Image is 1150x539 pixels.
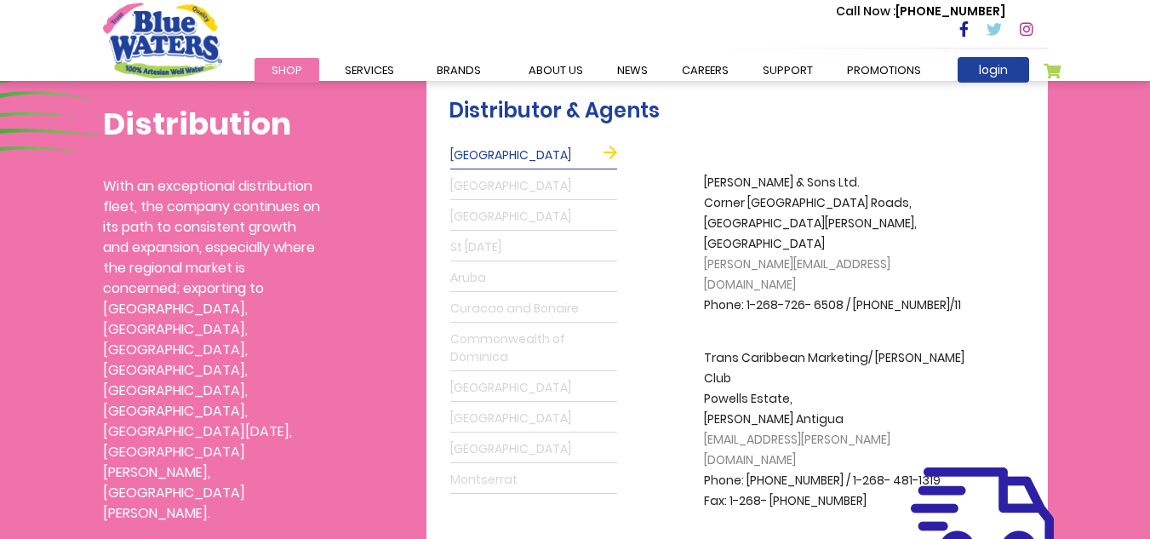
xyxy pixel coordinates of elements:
[600,58,665,83] a: News
[450,436,617,463] a: [GEOGRAPHIC_DATA]
[103,176,320,524] p: With an exceptional distribution fleet, the company continues on its path to consistent growth an...
[704,348,976,512] p: Trans Caribbean Marketing/ [PERSON_NAME] Club Powells Estate, [PERSON_NAME] Antigua Phone: [PHONE...
[450,326,617,371] a: Commonwealth of Dominica
[450,173,617,200] a: [GEOGRAPHIC_DATA]
[103,3,222,77] a: store logo
[704,255,890,293] span: [PERSON_NAME][EMAIL_ADDRESS][DOMAIN_NAME]
[103,106,320,142] h1: Distribution
[958,57,1029,83] a: login
[450,295,617,323] a: Curacao and Bonaire
[836,3,1005,20] p: [PHONE_NUMBER]
[437,62,481,78] span: Brands
[450,265,617,292] a: Aruba
[450,234,617,261] a: St [DATE]
[450,467,617,494] a: Montserrat
[450,142,617,169] a: [GEOGRAPHIC_DATA]
[450,405,617,433] a: [GEOGRAPHIC_DATA]
[830,58,938,83] a: Promotions
[704,431,890,468] span: [EMAIL_ADDRESS][PERSON_NAME][DOMAIN_NAME]
[665,58,746,83] a: careers
[512,58,600,83] a: about us
[450,204,617,231] a: [GEOGRAPHIC_DATA]
[704,173,976,316] p: [PERSON_NAME] & Sons Ltd. Corner [GEOGRAPHIC_DATA] Roads, [GEOGRAPHIC_DATA][PERSON_NAME], [GEOGRA...
[746,58,830,83] a: support
[272,62,302,78] span: Shop
[836,3,895,20] span: Call Now :
[450,375,617,402] a: [GEOGRAPHIC_DATA]
[449,99,1039,123] h2: Distributor & Agents
[345,62,394,78] span: Services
